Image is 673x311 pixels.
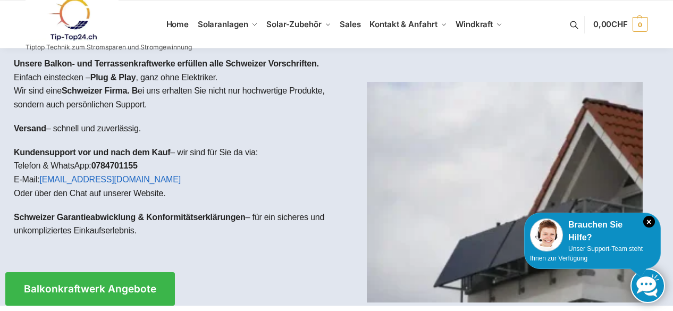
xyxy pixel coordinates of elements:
span: Solar-Zubehör [266,19,322,29]
strong: 0784701155 [91,161,138,170]
span: Windkraft [456,19,493,29]
a: Balkonkraftwerk Angebote [5,272,175,306]
span: Solaranlagen [198,19,248,29]
p: – wir sind für Sie da via: Telefon & WhatsApp: E-Mail: Oder über den Chat auf unserer Website. [14,146,328,200]
span: Sales [340,19,361,29]
a: Solaranlagen [193,1,262,48]
strong: Kundensupport vor und nach dem Kauf [14,148,170,157]
span: 0,00 [593,19,628,29]
strong: Schweizer Garantieabwicklung & Konformitätserklärungen [14,213,246,222]
a: Sales [335,1,365,48]
a: Windkraft [451,1,507,48]
p: – für ein sicheres und unkompliziertes Einkaufserlebnis. [14,211,328,238]
i: Schließen [643,216,655,228]
strong: Unsere Balkon- und Terrassenkraftwerke erfüllen alle Schweizer Vorschriften. [14,59,319,68]
strong: Schweizer Firma. B [62,86,138,95]
p: Wir sind eine ei uns erhalten Sie nicht nur hochwertige Produkte, sondern auch persönlichen Support. [14,84,328,111]
span: Balkonkraftwerk Angebote [24,284,156,294]
a: Solar-Zubehör [262,1,335,48]
div: Brauchen Sie Hilfe? [530,218,655,244]
span: Unser Support-Team steht Ihnen zur Verfügung [530,245,643,262]
div: Einfach einstecken – , ganz ohne Elektriker. [5,48,336,256]
span: CHF [611,19,628,29]
p: – schnell und zuverlässig. [14,122,328,136]
p: Tiptop Technik zum Stromsparen und Stromgewinnung [26,44,192,51]
img: Home 1 [367,82,643,302]
a: 0,00CHF 0 [593,9,647,40]
a: Kontakt & Anfahrt [365,1,451,48]
span: Kontakt & Anfahrt [369,19,437,29]
a: [EMAIL_ADDRESS][DOMAIN_NAME] [39,175,181,184]
span: 0 [633,17,647,32]
img: Customer service [530,218,563,251]
strong: Plug & Play [90,73,136,82]
strong: Versand [14,124,46,133]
